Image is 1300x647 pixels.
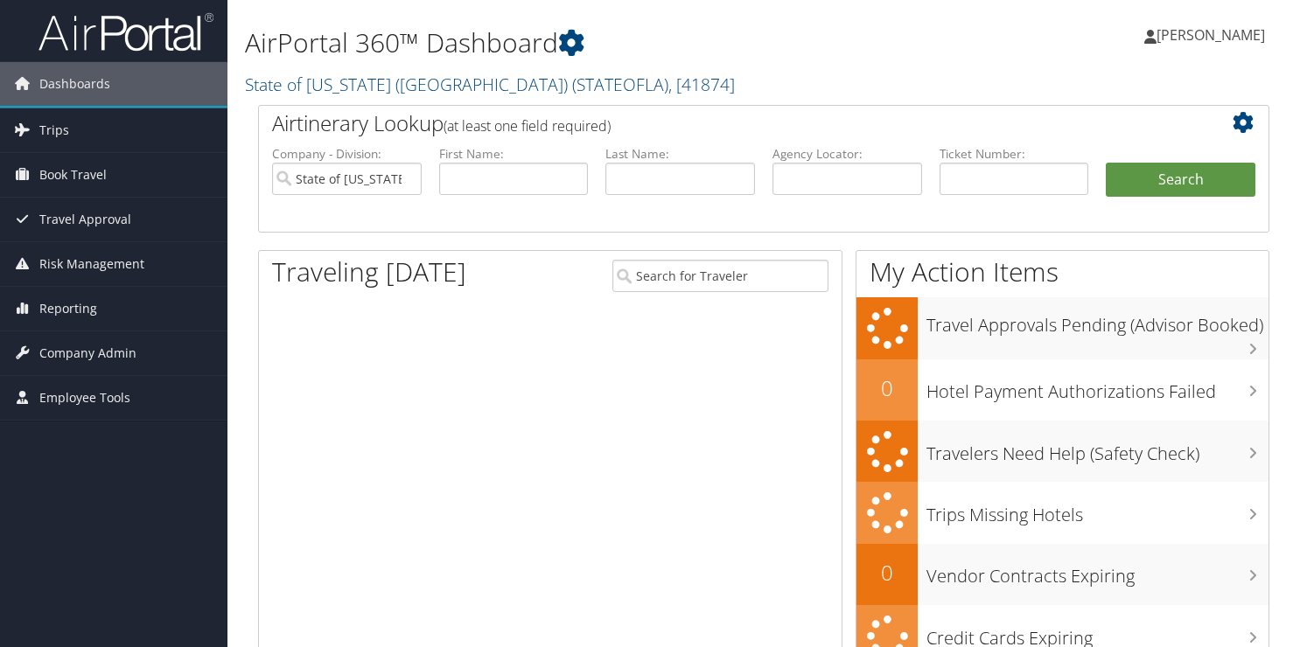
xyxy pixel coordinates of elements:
[926,371,1269,404] h3: Hotel Payment Authorizations Failed
[444,116,611,136] span: (at least one field required)
[272,108,1171,138] h2: Airtinerary Lookup
[39,153,107,197] span: Book Travel
[39,376,130,420] span: Employee Tools
[612,260,829,292] input: Search for Traveler
[245,24,937,61] h1: AirPortal 360™ Dashboard
[856,297,1269,359] a: Travel Approvals Pending (Advisor Booked)
[439,145,589,163] label: First Name:
[856,421,1269,483] a: Travelers Need Help (Safety Check)
[245,73,735,96] a: State of [US_STATE] ([GEOGRAPHIC_DATA])
[39,287,97,330] span: Reporting
[272,254,466,290] h1: Traveling [DATE]
[926,494,1269,527] h3: Trips Missing Hotels
[856,558,918,588] h2: 0
[668,73,735,96] span: , [ 41874 ]
[39,108,69,152] span: Trips
[1157,25,1265,45] span: [PERSON_NAME]
[272,145,422,163] label: Company - Division:
[772,145,922,163] label: Agency Locator:
[940,145,1089,163] label: Ticket Number:
[1106,163,1255,198] button: Search
[39,242,144,286] span: Risk Management
[926,555,1269,588] h3: Vendor Contracts Expiring
[926,304,1269,337] h3: Travel Approvals Pending (Advisor Booked)
[856,254,1269,290] h1: My Action Items
[39,62,110,106] span: Dashboards
[605,145,755,163] label: Last Name:
[856,482,1269,544] a: Trips Missing Hotels
[572,73,668,96] span: ( STATEOFLA )
[38,11,213,52] img: airportal-logo.png
[856,359,1269,421] a: 0Hotel Payment Authorizations Failed
[856,544,1269,605] a: 0Vendor Contracts Expiring
[1144,9,1283,61] a: [PERSON_NAME]
[856,373,918,403] h2: 0
[926,433,1269,466] h3: Travelers Need Help (Safety Check)
[39,331,136,375] span: Company Admin
[39,198,131,241] span: Travel Approval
